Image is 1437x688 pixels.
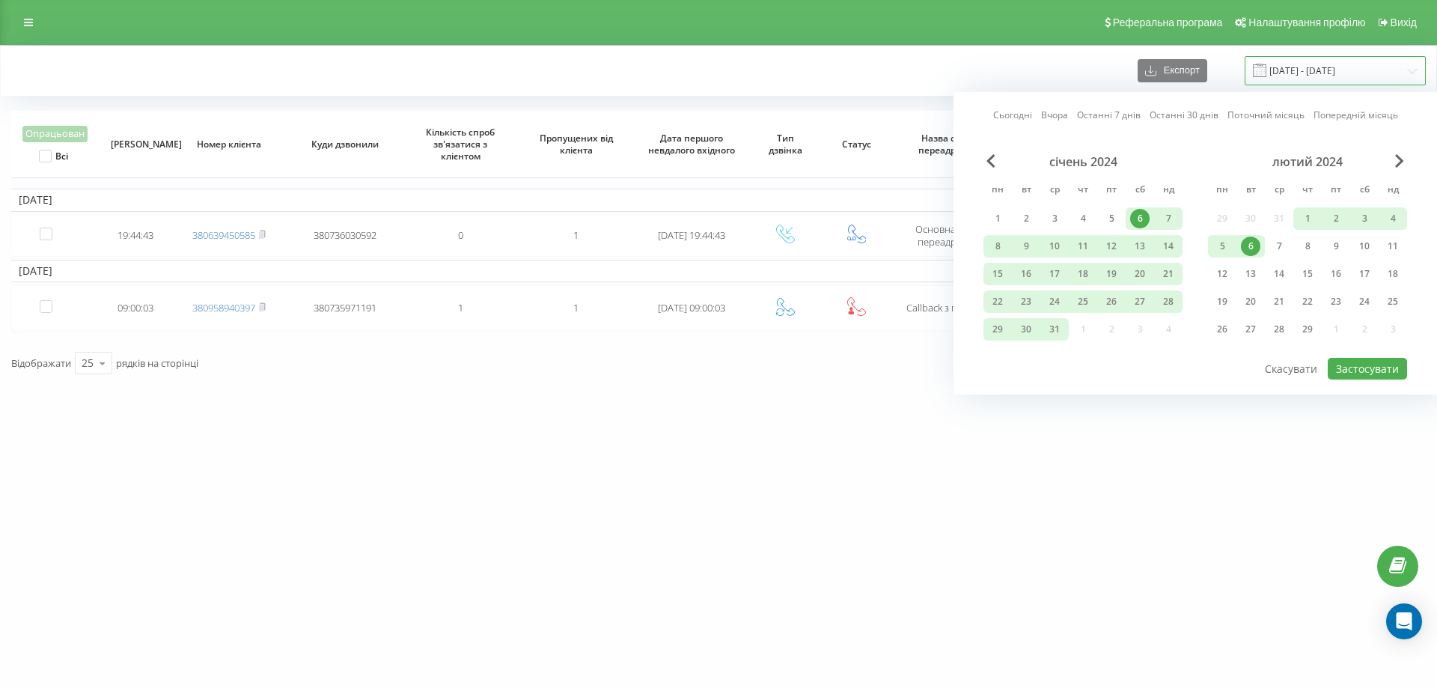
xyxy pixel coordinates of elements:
[1069,207,1097,230] div: чт 4 січ 2024 р.
[1325,180,1347,202] abbr: п’ятниця
[1355,264,1374,284] div: 17
[1159,264,1178,284] div: 21
[100,285,171,330] td: 09:00:03
[192,228,255,242] a: 380639450585
[983,318,1012,341] div: пн 29 січ 2024 р.
[1328,358,1407,380] button: Застосувати
[658,301,725,314] span: [DATE] 09:00:03
[1293,235,1322,258] div: чт 8 лют 2024 р.
[1383,209,1403,228] div: 4
[1012,263,1040,285] div: вт 16 січ 2024 р.
[1350,207,1379,230] div: сб 3 лют 2024 р.
[1379,263,1407,285] div: нд 18 лют 2024 р.
[573,228,579,242] span: 1
[1265,235,1293,258] div: ср 7 лют 2024 р.
[1236,263,1265,285] div: вт 13 лют 2024 р.
[1045,320,1064,339] div: 31
[1212,292,1232,311] div: 19
[1208,263,1236,285] div: пн 12 лют 2024 р.
[1040,290,1069,313] div: ср 24 січ 2024 р.
[1069,263,1097,285] div: чт 18 січ 2024 р.
[1012,207,1040,230] div: вт 2 січ 2024 р.
[458,228,463,242] span: 0
[988,292,1007,311] div: 22
[831,138,882,150] span: Статус
[1322,290,1350,313] div: пт 23 лют 2024 р.
[1015,180,1037,202] abbr: вівторок
[1045,209,1064,228] div: 3
[1350,263,1379,285] div: сб 17 лют 2024 р.
[1138,59,1207,82] button: Експорт
[1298,209,1317,228] div: 1
[1157,180,1180,202] abbr: неділя
[314,228,376,242] span: 380736030592
[1298,320,1317,339] div: 29
[1265,290,1293,313] div: ср 21 лют 2024 р.
[1355,237,1374,256] div: 10
[904,133,995,156] span: Назва схеми переадресації
[1236,290,1265,313] div: вт 20 лют 2024 р.
[82,356,94,371] div: 25
[1113,16,1223,28] span: Реферальна програма
[1386,603,1422,639] div: Open Intercom Messenger
[1159,209,1178,228] div: 7
[1248,16,1365,28] span: Налаштування профілю
[1326,292,1346,311] div: 23
[1350,290,1379,313] div: сб 24 лют 2024 р.
[1269,292,1289,311] div: 21
[1097,263,1126,285] div: пт 19 січ 2024 р.
[1383,292,1403,311] div: 25
[573,301,579,314] span: 1
[988,209,1007,228] div: 1
[1239,180,1262,202] abbr: вівторок
[1208,290,1236,313] div: пн 19 лют 2024 р.
[1379,290,1407,313] div: нд 25 лют 2024 р.
[1016,264,1036,284] div: 16
[458,301,463,314] span: 1
[1257,358,1325,380] button: Скасувати
[192,301,255,314] a: 380958940397
[299,138,390,150] span: Куди дзвонили
[1379,207,1407,230] div: нд 4 лют 2024 р.
[1150,108,1218,122] a: Останні 30 днів
[1102,292,1121,311] div: 26
[1077,108,1141,122] a: Останні 7 днів
[1265,263,1293,285] div: ср 14 лют 2024 р.
[1040,235,1069,258] div: ср 10 січ 2024 р.
[1016,292,1036,311] div: 23
[983,263,1012,285] div: пн 15 січ 2024 р.
[1130,237,1150,256] div: 13
[1097,235,1126,258] div: пт 12 січ 2024 р.
[531,133,621,156] span: Пропущених від клієнта
[1236,318,1265,341] div: вт 27 лют 2024 р.
[11,356,71,370] span: Відображати
[1293,207,1322,230] div: чт 1 лют 2024 р.
[1212,264,1232,284] div: 12
[1041,108,1068,122] a: Вчора
[658,228,725,242] span: [DATE] 19:44:43
[39,150,68,162] label: Всі
[1102,237,1121,256] div: 12
[1326,264,1346,284] div: 16
[993,108,1032,122] a: Сьогодні
[1012,290,1040,313] div: вт 23 січ 2024 р.
[983,154,1183,169] div: січень 2024
[1072,180,1094,202] abbr: четвер
[1126,263,1154,285] div: сб 20 січ 2024 р.
[111,138,162,150] span: [PERSON_NAME]
[983,235,1012,258] div: пн 8 січ 2024 р.
[1130,209,1150,228] div: 6
[1129,180,1151,202] abbr: субота
[1236,235,1265,258] div: вт 6 лют 2024 р.
[1097,207,1126,230] div: пт 5 січ 2024 р.
[988,320,1007,339] div: 29
[1073,292,1093,311] div: 25
[760,133,811,156] span: Тип дзвінка
[647,133,737,156] span: Дата першого невдалого вхідного
[1043,180,1066,202] abbr: середа
[1298,237,1317,256] div: 8
[1379,235,1407,258] div: нд 11 лют 2024 р.
[1350,235,1379,258] div: сб 10 лют 2024 р.
[1040,207,1069,230] div: ср 3 січ 2024 р.
[983,290,1012,313] div: пн 22 січ 2024 р.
